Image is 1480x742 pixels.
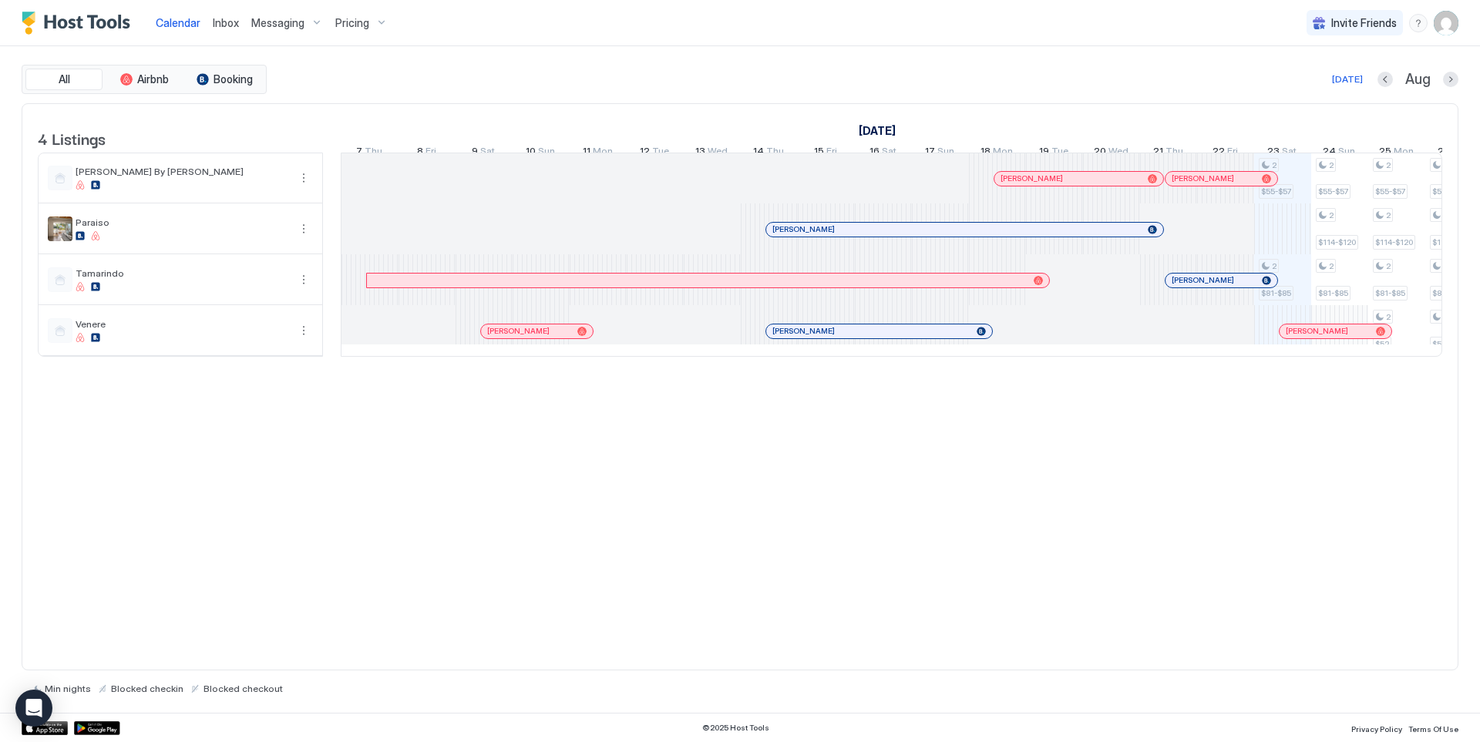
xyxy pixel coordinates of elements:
[1434,11,1458,35] div: User profile
[1209,142,1242,164] a: August 22, 2025
[294,169,313,187] div: menu
[487,326,550,336] span: [PERSON_NAME]
[1272,261,1276,271] span: 2
[640,145,650,161] span: 12
[352,142,386,164] a: August 7, 2025
[1165,145,1183,161] span: Thu
[417,145,423,161] span: 8
[1379,145,1391,161] span: 25
[1213,145,1225,161] span: 22
[76,318,288,330] span: Venere
[538,145,555,161] span: Sun
[76,166,288,177] span: [PERSON_NAME] By [PERSON_NAME]
[1443,72,1458,87] button: Next month
[1351,724,1402,734] span: Privacy Policy
[25,69,103,90] button: All
[921,142,958,164] a: August 17, 2025
[814,145,824,161] span: 15
[1323,145,1336,161] span: 24
[1319,142,1359,164] a: August 24, 2025
[1318,237,1356,247] span: $114-$120
[1227,145,1238,161] span: Fri
[1434,142,1473,164] a: August 26, 2025
[1001,173,1063,183] span: [PERSON_NAME]
[1432,288,1462,298] span: $81-$85
[1331,16,1397,30] span: Invite Friends
[652,145,669,161] span: Tue
[1261,288,1291,298] span: $81-$85
[59,72,70,86] span: All
[526,145,536,161] span: 10
[810,142,841,164] a: August 15, 2025
[1035,142,1072,164] a: August 19, 2025
[749,142,788,164] a: August 14, 2025
[1332,72,1363,86] div: [DATE]
[106,69,183,90] button: Airbnb
[294,220,313,238] button: More options
[1408,724,1458,734] span: Terms Of Use
[1386,160,1391,170] span: 2
[1090,142,1132,164] a: August 20, 2025
[1329,160,1334,170] span: 2
[251,16,304,30] span: Messaging
[1039,145,1049,161] span: 19
[294,270,313,289] button: More options
[579,142,617,164] a: August 11, 2025
[1149,142,1187,164] a: August 21, 2025
[583,145,590,161] span: 11
[1286,326,1348,336] span: [PERSON_NAME]
[772,224,835,234] span: [PERSON_NAME]
[48,217,72,241] div: listing image
[866,142,900,164] a: August 16, 2025
[772,326,835,336] span: [PERSON_NAME]
[22,65,267,94] div: tab-group
[45,683,91,694] span: Min nights
[1432,186,1462,196] span: $55-$57
[1263,142,1300,164] a: August 23, 2025
[294,270,313,289] div: menu
[38,126,106,149] span: 4 Listings
[1408,720,1458,736] a: Terms Of Use
[1386,210,1391,220] span: 2
[413,142,440,164] a: August 8, 2025
[425,145,436,161] span: Fri
[480,145,495,161] span: Sat
[468,142,499,164] a: August 9, 2025
[1351,720,1402,736] a: Privacy Policy
[156,16,200,29] span: Calendar
[702,723,769,733] span: © 2025 Host Tools
[294,321,313,340] div: menu
[1375,237,1413,247] span: $114-$120
[766,145,784,161] span: Thu
[1267,145,1280,161] span: 23
[294,220,313,238] div: menu
[1377,72,1393,87] button: Previous month
[695,145,705,161] span: 13
[1172,173,1234,183] span: [PERSON_NAME]
[76,217,288,228] span: Paraiso
[1108,145,1128,161] span: Wed
[1375,288,1405,298] span: $81-$85
[186,69,263,90] button: Booking
[356,145,362,161] span: 7
[137,72,169,86] span: Airbnb
[1094,145,1106,161] span: 20
[1432,237,1470,247] span: $114-$120
[1438,145,1450,161] span: 26
[365,145,382,161] span: Thu
[1394,145,1414,161] span: Mon
[869,145,880,161] span: 16
[1318,186,1348,196] span: $55-$57
[1338,145,1355,161] span: Sun
[636,142,673,164] a: August 12, 2025
[156,15,200,31] a: Calendar
[74,721,120,735] div: Google Play Store
[593,145,613,161] span: Mon
[15,690,52,727] div: Open Intercom Messenger
[1330,70,1365,89] button: [DATE]
[691,142,732,164] a: August 13, 2025
[294,169,313,187] button: More options
[22,12,137,35] a: Host Tools Logo
[1432,339,1446,349] span: $52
